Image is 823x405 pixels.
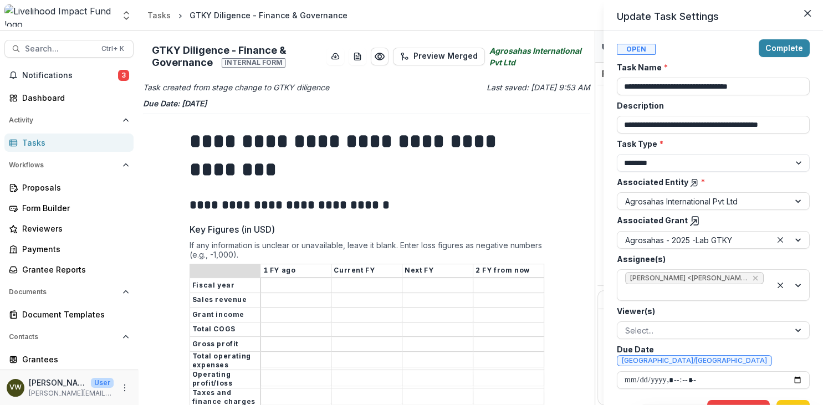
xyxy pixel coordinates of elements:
[630,274,748,282] span: [PERSON_NAME] <[PERSON_NAME][EMAIL_ADDRESS][DOMAIN_NAME]> ([PERSON_NAME][EMAIL_ADDRESS][DOMAIN_NA...
[774,233,787,247] div: Clear selected options
[617,138,803,150] label: Task Type
[617,214,803,227] label: Associated Grant
[799,4,816,22] button: Close
[617,344,803,367] label: Due Date
[617,176,803,188] label: Associated Entity
[617,253,803,265] label: Assignee(s)
[759,39,810,57] button: Complete
[617,100,803,111] label: Description
[751,273,760,284] div: Remove Vera Wachira <vera@lifund.org> (vera@lifund.org)
[622,357,767,365] span: [GEOGRAPHIC_DATA]/[GEOGRAPHIC_DATA]
[617,44,656,55] span: Open
[617,305,803,317] label: Viewer(s)
[617,61,803,73] label: Task Name
[774,279,787,292] div: Clear selected options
